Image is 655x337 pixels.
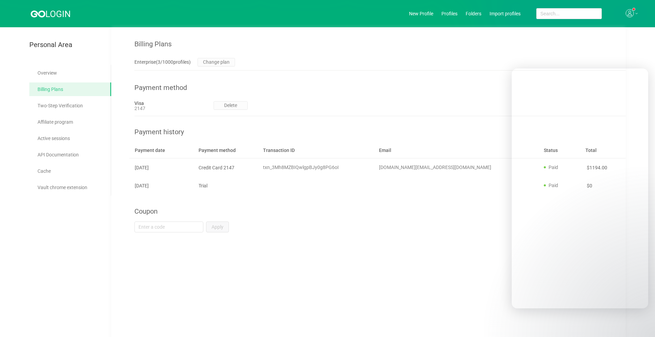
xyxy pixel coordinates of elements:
[38,164,106,178] a: Cache
[199,183,252,188] div: Trial
[490,11,521,16] a: Import profiles
[466,11,481,16] a: Folders
[258,158,374,177] td: txn_3Mh8MZBIQwlgpBJy0g8PG6oI
[193,158,258,177] td: Credit Card 2147
[29,41,72,49] span: Personal Area
[134,101,145,106] div: Visa
[134,73,626,90] div: Payment method
[199,148,236,153] span: Payment method
[632,314,648,330] iframe: Intercom live chat
[441,11,457,16] a: Profiles
[536,8,602,19] input: Search...
[134,119,626,135] div: Payment history
[193,177,258,195] td: Trial
[129,158,193,177] td: 02 March 2023
[38,132,106,145] a: Active sessions
[38,99,106,112] a: Two-Step Verification
[374,158,538,177] td: knauffmichael.mk@gmail.com
[129,177,193,195] td: 08 October 2022
[135,165,188,170] div: [DATE]
[38,82,106,96] a: Billing Plans
[38,181,106,194] a: Vault chrome extension
[206,221,229,232] button: Apply
[409,11,433,16] a: New Profile
[379,148,391,153] span: Email
[199,165,252,170] div: Credit Card 2147
[135,183,188,188] div: [DATE]
[198,58,235,66] button: Change plan
[134,221,203,232] input: Enter a code
[134,106,145,111] div: 2147
[38,148,106,162] a: API Documentation
[512,68,648,308] iframe: Intercom live chat
[38,115,106,129] a: Affiliate program
[633,8,635,10] sup: 1
[214,101,248,110] button: Delete
[263,148,295,153] span: Transaction ID
[134,27,626,47] div: Billing Plans
[134,195,626,215] div: Coupon
[135,148,165,153] span: Payment date
[38,66,106,80] a: Overview
[134,59,191,66] div: Enterprise ( 3 / 1000 profiles)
